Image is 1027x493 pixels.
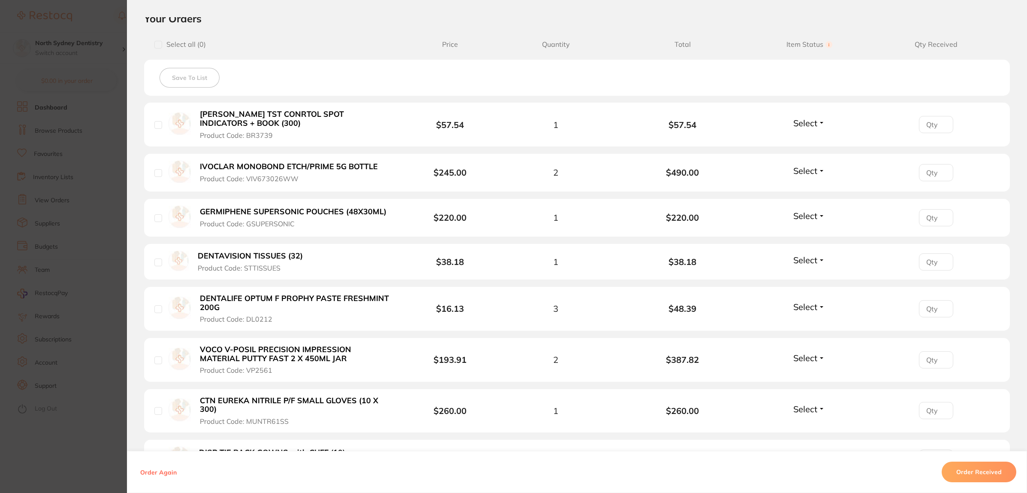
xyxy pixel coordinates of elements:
button: Order Again [138,468,179,476]
b: GERMIPHENE SUPERSONIC POUCHES (48X30ML) [200,207,386,216]
b: $193.91 [434,354,467,365]
b: $245.00 [434,167,467,178]
button: Select [791,353,828,363]
button: IVOCLAR MONOBOND ETCH/PRIME 5G BOTTLE Product Code: VIV673026WW [197,162,386,183]
div: Message content [37,19,152,148]
span: Select [793,118,817,128]
b: DENTALIFE OPTUM F PROPHY PASTE FRESHMINT 200G [200,294,392,312]
input: Qty [919,300,953,317]
b: $490.00 [619,167,746,177]
b: DISP TIE BACK GOWNS with CUFF (10) [199,448,345,457]
button: Order Received [942,462,1016,482]
b: $38.18 [436,256,464,267]
button: Select [791,255,828,265]
button: Select [791,118,828,128]
span: 3 [553,304,558,313]
span: Product Code: STTISSUES [198,264,280,272]
span: Select [793,210,817,221]
img: DISP TIE BACK GOWNS with CUFF (10) [169,447,190,468]
button: Select [791,301,828,312]
h2: Your Orders [144,12,1010,25]
b: $220.00 [619,213,746,222]
span: Price [408,40,492,49]
input: Qty [919,402,953,419]
span: Select all ( 0 ) [162,40,206,49]
b: $16.13 [436,303,464,314]
span: Select [793,165,817,176]
button: Select [791,165,828,176]
div: Hi North, [37,19,152,27]
span: 1 [553,406,558,416]
img: Profile image for Restocq [19,21,33,35]
button: GERMIPHENE SUPERSONIC POUCHES (48X30ML) Product Code: GSUPERSONIC [197,207,394,228]
img: DENTAVISION TISSUES (32) [169,251,189,271]
button: Save To List [160,68,220,88]
span: Product Code: VIV673026WW [200,175,298,183]
span: 2 [553,167,558,177]
button: [PERSON_NAME] TST CONRTOL SPOT INDICATORS + BOOK (300) Product Code: BR3739 [197,110,395,140]
b: $260.00 [619,406,746,416]
button: DENTAVISION TISSUES (32) Product Code: STTISSUES [195,251,313,272]
span: 1 [553,257,558,267]
span: Total [619,40,746,49]
span: Qty Received [873,40,1000,49]
b: $220.00 [434,212,467,223]
img: DENTALIFE OPTUM F PROPHY PASTE FRESHMINT 200G [169,297,191,319]
span: Select [793,404,817,414]
input: Qty [919,209,953,226]
img: GERMIPHENE SUPERSONIC POUCHES (48X30ML) [169,206,191,228]
p: Message from Restocq, sent 6d ago [37,151,152,159]
div: message notification from Restocq, 6d ago. Hi North, This month, AB Orthodontics is offering 30% ... [13,13,159,164]
span: Product Code: MUNTR61SS [200,417,289,425]
img: CTN EUREKA NITRILE P/F SMALL GLOVES (10 X 300) [169,399,191,421]
b: VOCO V-POSIL PRECISION IMPRESSION MATERIAL PUTTY FAST 2 X 450ML JAR [200,345,392,363]
span: 2 [553,355,558,365]
b: $260.00 [434,405,467,416]
b: $57.54 [619,120,746,130]
span: 1 [553,213,558,222]
span: Quantity [492,40,619,49]
span: 1 [553,120,558,130]
button: Select [791,404,828,414]
input: Qty [919,116,953,133]
b: CTN EUREKA NITRILE P/F SMALL GLOVES (10 X 300) [200,396,392,414]
img: IVOCLAR MONOBOND ETCH/PRIME 5G BOTTLE [169,161,191,183]
span: Item Status [746,40,873,49]
b: [PERSON_NAME] TST CONRTOL SPOT INDICATORS + BOOK (300) [200,110,392,128]
b: $57.54 [436,119,464,130]
input: Qty [919,253,953,271]
button: CTN EUREKA NITRILE P/F SMALL GLOVES (10 X 300) Product Code: MUNTR61SS [197,396,395,426]
b: $38.18 [619,257,746,267]
input: Qty [919,351,953,368]
span: Product Code: VP2561 [200,366,272,374]
button: VOCO V-POSIL PRECISION IMPRESSION MATERIAL PUTTY FAST 2 X 450ML JAR Product Code: VP2561 [197,345,395,375]
img: BROWNE TST CONRTOL SPOT INDICATORS + BOOK (300) [169,113,191,135]
span: Product Code: DL0212 [200,315,272,323]
b: $387.82 [619,355,746,365]
button: Select [791,210,828,221]
b: $48.39 [619,304,746,313]
span: Product Code: GSUPERSONIC [200,220,295,228]
b: DENTAVISION TISSUES (32) [198,252,303,261]
button: DISP TIE BACK GOWNS with CUFF (10) Product Code: WMGOWN10 [196,448,354,469]
span: Product Code: BR3739 [200,131,273,139]
span: Select [793,255,817,265]
img: VOCO V-POSIL PRECISION IMPRESSION MATERIAL PUTTY FAST 2 X 450ML JAR [169,348,191,370]
button: DENTALIFE OPTUM F PROPHY PASTE FRESHMINT 200G Product Code: DL0212 [197,294,395,324]
b: IVOCLAR MONOBOND ETCH/PRIME 5G BOTTLE [200,162,378,171]
input: Qty [919,450,953,467]
span: Select [793,301,817,312]
input: Qty [919,164,953,181]
span: Select [793,353,817,363]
